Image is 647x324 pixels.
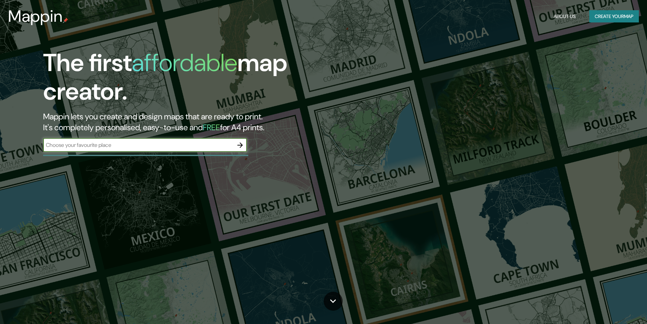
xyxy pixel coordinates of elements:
h3: Mappin [8,7,63,26]
button: About Us [551,10,578,23]
img: mappin-pin [63,18,68,23]
h1: The first map creator. [43,49,367,111]
button: Create yourmap [589,10,639,23]
h1: affordable [132,47,237,79]
h5: FREE [203,122,220,133]
h2: Mappin lets you create and design maps that are ready to print. It's completely personalised, eas... [43,111,367,133]
input: Choose your favourite place [43,141,233,149]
